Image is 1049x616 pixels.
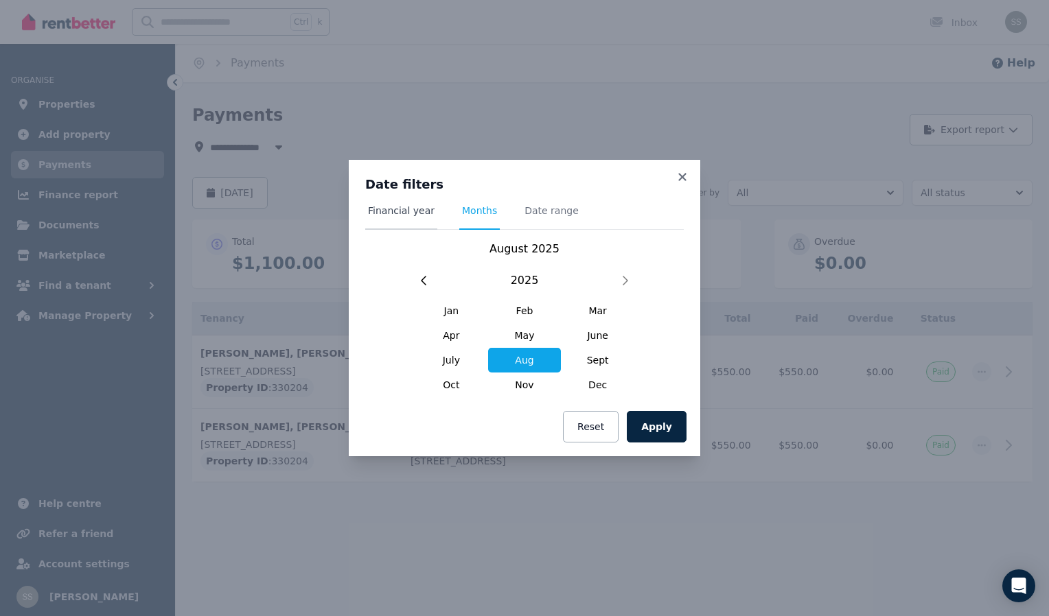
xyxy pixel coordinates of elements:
[488,348,562,372] span: Aug
[488,323,562,348] span: May
[561,348,634,372] span: Sept
[1002,569,1035,602] div: Open Intercom Messenger
[561,372,634,397] span: Dec
[415,323,488,348] span: Apr
[365,176,684,193] h3: Date filters
[488,372,562,397] span: Nov
[627,411,687,442] button: Apply
[488,298,562,323] span: Feb
[415,298,488,323] span: Jan
[368,204,435,217] span: Financial year
[561,298,634,323] span: Mar
[511,272,539,289] span: 2025
[524,204,579,217] span: Date range
[415,348,488,372] span: July
[489,242,560,255] span: August 2025
[415,372,488,397] span: Oct
[462,204,497,217] span: Months
[563,411,619,442] button: Reset
[365,204,684,230] nav: Tabs
[561,323,634,348] span: June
